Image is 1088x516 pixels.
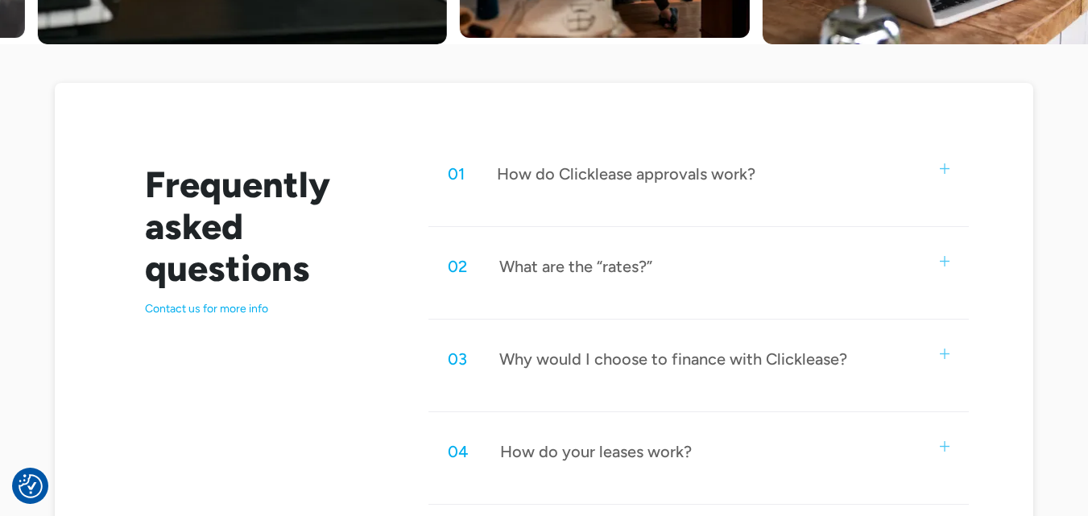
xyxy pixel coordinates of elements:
[940,256,950,266] img: small plus
[497,163,755,184] div: How do Clicklease approvals work?
[448,349,467,369] div: 03
[500,441,692,462] div: How do your leases work?
[940,163,950,174] img: small plus
[145,163,390,289] h2: Frequently asked questions
[448,256,467,277] div: 02
[448,441,468,462] div: 04
[499,256,652,277] div: What are the “rates?”
[448,163,465,184] div: 01
[19,474,43,498] button: Consent Preferences
[19,474,43,498] img: Revisit consent button
[499,349,847,369] div: Why would I choose to finance with Clicklease?
[940,349,950,359] img: small plus
[145,302,390,316] p: Contact us for more info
